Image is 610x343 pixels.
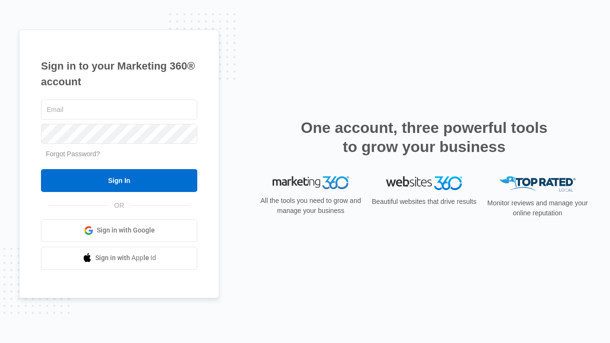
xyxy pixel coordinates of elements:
[298,118,550,156] h2: One account, three powerful tools to grow your business
[108,201,131,211] span: OR
[46,150,100,158] a: Forgot Password?
[97,225,155,235] span: Sign in with Google
[257,196,364,216] p: All the tools you need to grow and manage your business
[41,58,197,90] h1: Sign in to your Marketing 360® account
[273,176,349,190] img: Marketing 360
[41,100,197,120] input: Email
[95,253,156,263] span: Sign in with Apple Id
[386,176,462,190] img: Websites 360
[484,198,591,218] p: Monitor reviews and manage your online reputation
[499,176,576,192] img: Top Rated Local
[41,247,197,270] a: Sign in with Apple Id
[371,197,478,207] p: Beautiful websites that drive results
[41,169,197,192] input: Sign In
[41,219,197,242] a: Sign in with Google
